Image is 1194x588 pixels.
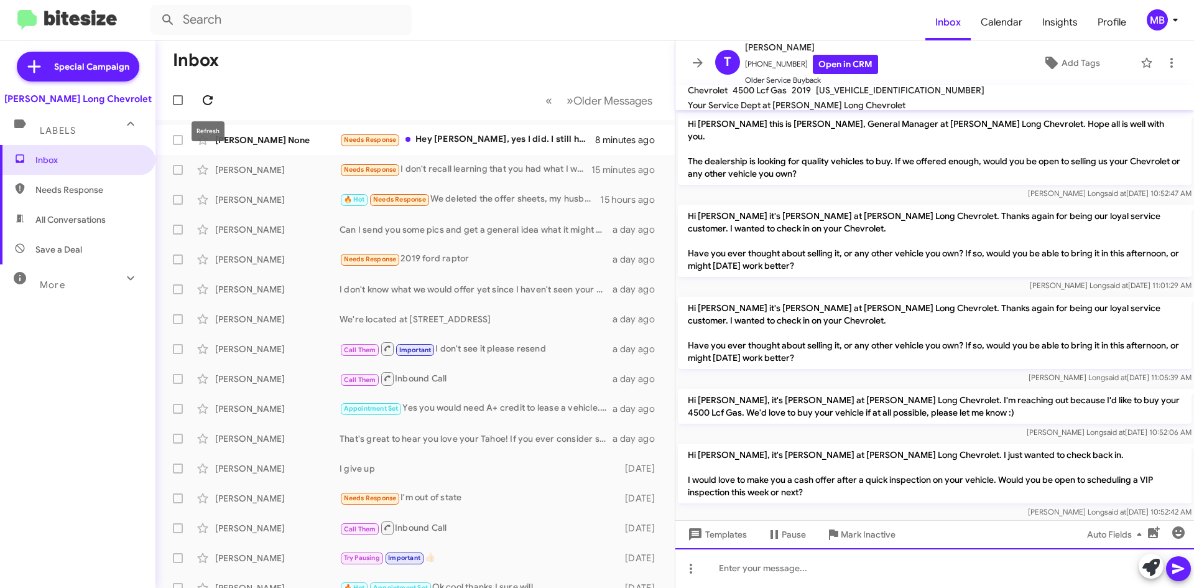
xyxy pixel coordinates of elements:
span: Chevrolet [688,85,728,96]
div: I don't know what we would offer yet since I haven't seen your vehicle. If you had 10-20 minutes ... [340,283,613,296]
div: [PERSON_NAME] [215,522,340,534]
div: [PERSON_NAME] [215,432,340,445]
div: [PERSON_NAME] [215,403,340,415]
p: Hi [PERSON_NAME] it's [PERSON_NAME] at [PERSON_NAME] Long Chevrolet. Thanks again for being our l... [678,205,1192,277]
span: said at [1104,507,1126,516]
h1: Inbox [173,50,219,70]
div: a day ago [613,403,665,415]
span: 4500 Lcf Gas [733,85,787,96]
span: [PERSON_NAME] Long [DATE] 11:01:29 AM [1030,281,1192,290]
div: [PERSON_NAME] [215,223,340,236]
span: Older Messages [573,94,652,108]
span: said at [1106,281,1128,290]
div: I'm out of state [340,491,619,505]
div: [PERSON_NAME] [215,164,340,176]
div: [PERSON_NAME] [215,194,340,206]
span: Mark Inactive [841,523,895,546]
span: Special Campaign [54,60,129,73]
span: » [567,93,573,108]
div: Hey [PERSON_NAME], yes I did. I still have yet to buy. I’m not sure when I could make it down, bu... [340,133,595,147]
button: MB [1136,9,1180,30]
span: More [40,279,65,291]
div: [PERSON_NAME] [215,253,340,266]
span: All Conversations [35,213,106,226]
div: [PERSON_NAME] [215,373,340,385]
div: a day ago [613,283,665,296]
span: 🔥 Hot [344,195,365,203]
span: Needs Response [344,166,397,174]
div: [DATE] [619,522,665,534]
span: Needs Response [373,195,426,203]
span: « [545,93,552,108]
div: a day ago [613,373,665,385]
p: Hi [PERSON_NAME] it's [PERSON_NAME] at [PERSON_NAME] Long Chevrolet. Thanks again for being our l... [678,297,1192,369]
span: said at [1103,427,1125,437]
span: Call Them [344,376,376,384]
button: Next [559,88,660,113]
span: Your Service Dept at [PERSON_NAME] Long Chevrolet [688,100,905,111]
div: a day ago [613,343,665,355]
span: Add Tags [1062,52,1100,74]
div: MB [1147,9,1168,30]
span: Pause [782,523,806,546]
span: [PERSON_NAME] Long [DATE] 11:05:39 AM [1029,373,1192,382]
div: Inbound Call [340,520,619,536]
div: That's great to hear you love your Tahoe! If you ever consider selling or upgrading your vehicle ... [340,432,613,445]
span: Auto Fields [1087,523,1147,546]
div: Can I send you some pics and get a general idea what it might bring? [340,223,613,236]
div: We deleted the offer sheets, my husband told [PERSON_NAME] what it would take for is to purchase ... [340,192,600,207]
a: Inbox [925,4,971,40]
div: We're located at [STREET_ADDRESS] [340,313,613,325]
span: Call Them [344,346,376,354]
span: Inbox [35,154,141,166]
button: Add Tags [1007,52,1134,74]
a: Calendar [971,4,1032,40]
a: Open in CRM [813,55,878,74]
span: Needs Response [344,136,397,144]
span: Important [388,554,420,562]
input: Search [150,5,412,35]
div: [PERSON_NAME] Long Chevrolet [4,93,152,105]
a: Insights [1032,4,1088,40]
div: [PERSON_NAME] [215,462,340,475]
span: said at [1104,189,1126,198]
span: [PERSON_NAME] Long [DATE] 10:52:42 AM [1028,507,1192,516]
span: Older Service Buyback [745,74,878,86]
div: a day ago [613,432,665,445]
div: a day ago [613,253,665,266]
span: Appointment Set [344,404,399,413]
span: [PHONE_NUMBER] [745,55,878,74]
span: Important [399,346,432,354]
button: Previous [538,88,560,113]
button: Pause [757,523,816,546]
div: [PERSON_NAME] [215,283,340,296]
div: 8 minutes ago [595,134,665,146]
div: I don't recall learning that you had what I was looking for... Sierra EV AT4 Extended Range w/ AT... [340,162,591,177]
button: Templates [675,523,757,546]
button: Mark Inactive [816,523,905,546]
span: Try Pausing [344,554,380,562]
span: Labels [40,125,76,136]
span: T [724,52,731,72]
span: said at [1105,373,1127,382]
a: Profile [1088,4,1136,40]
div: Yes you would need A+ credit to lease a vehicle. It's possible to purchase, but monthly payments ... [340,401,613,416]
a: Special Campaign [17,52,139,82]
span: [PERSON_NAME] Long [DATE] 10:52:06 AM [1027,427,1192,437]
div: I give up [340,462,619,475]
div: [PERSON_NAME] None [215,134,340,146]
div: [DATE] [619,552,665,564]
div: Inbound Call [340,371,613,386]
button: Auto Fields [1077,523,1157,546]
span: Save a Deal [35,243,82,256]
div: a day ago [613,223,665,236]
nav: Page navigation example [539,88,660,113]
div: [PERSON_NAME] [215,343,340,355]
span: [US_VEHICLE_IDENTIFICATION_NUMBER] [816,85,984,96]
div: 15 minutes ago [591,164,665,176]
div: [PERSON_NAME] [215,313,340,325]
span: Templates [685,523,747,546]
